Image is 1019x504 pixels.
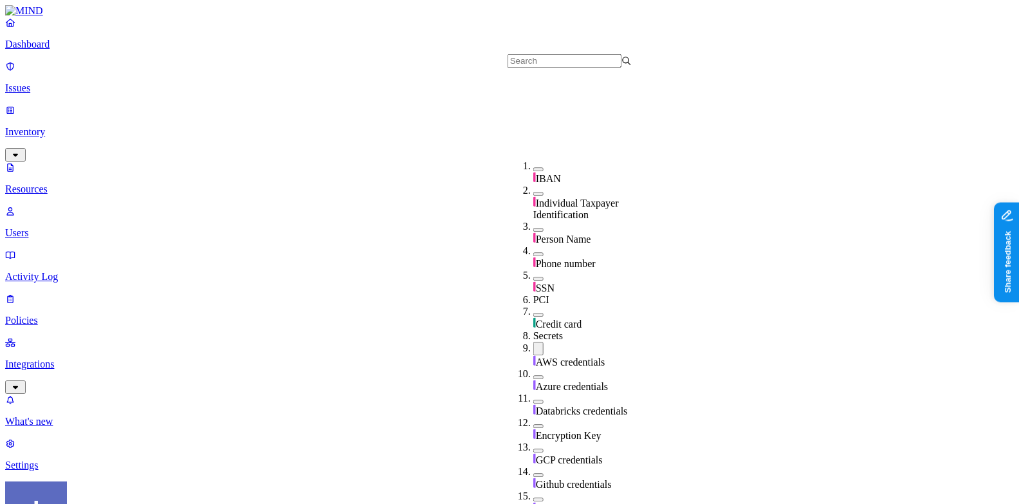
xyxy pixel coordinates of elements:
span: Azure credentials [536,381,608,392]
img: pii-line [533,196,536,207]
div: Secrets [533,330,657,342]
a: What's new [5,394,1014,427]
a: Integrations [5,337,1014,392]
a: Activity Log [5,249,1014,283]
p: Dashboard [5,39,1014,50]
a: MIND [5,5,1014,17]
span: IBAN [536,173,561,184]
img: secret-line [533,429,536,439]
span: SSN [536,283,555,294]
img: pii-line [533,257,536,267]
div: PCI [533,294,657,306]
p: Integrations [5,359,1014,370]
a: Users [5,205,1014,239]
span: GCP credentials [536,454,603,465]
span: Databricks credentials [536,406,628,416]
img: secret-line [533,453,536,463]
span: Credit card [536,319,582,330]
span: Encryption Key [536,430,601,441]
p: Inventory [5,126,1014,138]
img: pii-line [533,172,536,182]
img: pii-line [533,281,536,292]
p: Settings [5,460,1014,471]
p: What's new [5,416,1014,427]
span: Person Name [536,234,591,245]
p: Issues [5,82,1014,94]
span: AWS credentials [536,357,605,368]
p: Activity Log [5,271,1014,283]
a: Dashboard [5,17,1014,50]
span: Individual Taxpayer Identification [533,198,619,220]
a: Policies [5,293,1014,326]
a: Issues [5,61,1014,94]
a: Resources [5,162,1014,195]
p: Resources [5,183,1014,195]
a: Settings [5,438,1014,471]
img: secret-line [533,355,536,366]
a: Inventory [5,104,1014,160]
img: pii-line [533,232,536,243]
img: secret-line [533,380,536,390]
p: Policies [5,315,1014,326]
input: Search [508,54,621,68]
img: secret-line [533,478,536,488]
p: Users [5,227,1014,239]
img: secret-line [533,404,536,415]
span: Github credentials [536,479,612,490]
img: MIND [5,5,43,17]
span: Phone number [536,258,596,269]
img: pci-line [533,317,536,328]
